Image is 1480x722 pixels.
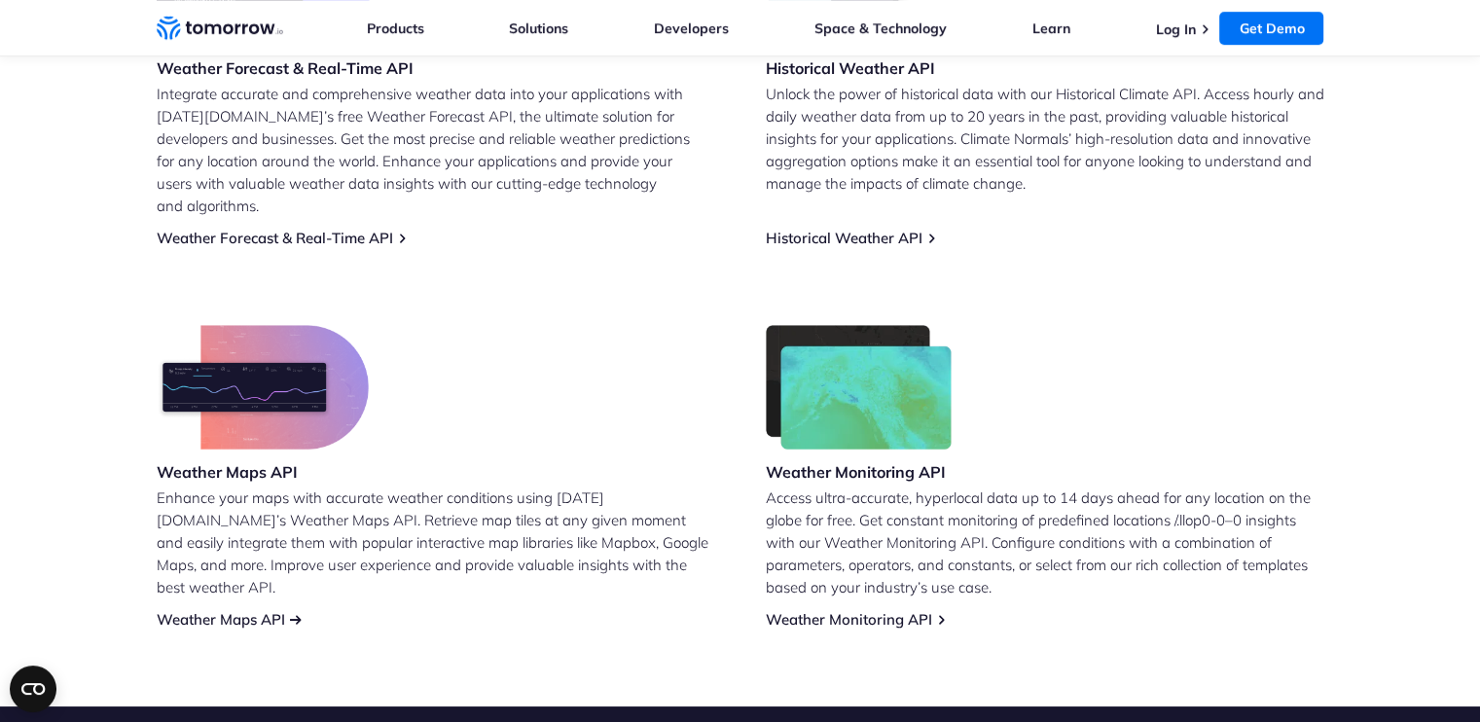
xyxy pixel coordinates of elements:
[654,19,729,37] a: Developers
[1032,19,1070,37] a: Learn
[157,57,414,79] h3: Weather Forecast & Real-Time API
[157,229,393,247] a: Weather Forecast & Real-Time API
[157,610,285,629] a: Weather Maps API
[766,487,1324,598] p: Access ultra-accurate, hyperlocal data up to 14 days ahead for any location on the globe for free...
[10,666,56,712] button: Open CMP widget
[157,461,369,483] h3: Weather Maps API
[766,57,935,79] h3: Historical Weather API
[766,83,1324,195] p: Unlock the power of historical data with our Historical Climate API. Access hourly and daily weat...
[509,19,568,37] a: Solutions
[1219,12,1323,45] a: Get Demo
[157,83,715,217] p: Integrate accurate and comprehensive weather data into your applications with [DATE][DOMAIN_NAME]...
[367,19,424,37] a: Products
[766,610,932,629] a: Weather Monitoring API
[157,14,283,43] a: Home link
[766,461,953,483] h3: Weather Monitoring API
[1155,20,1195,38] a: Log In
[157,487,715,598] p: Enhance your maps with accurate weather conditions using [DATE][DOMAIN_NAME]’s Weather Maps API. ...
[766,229,922,247] a: Historical Weather API
[814,19,947,37] a: Space & Technology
